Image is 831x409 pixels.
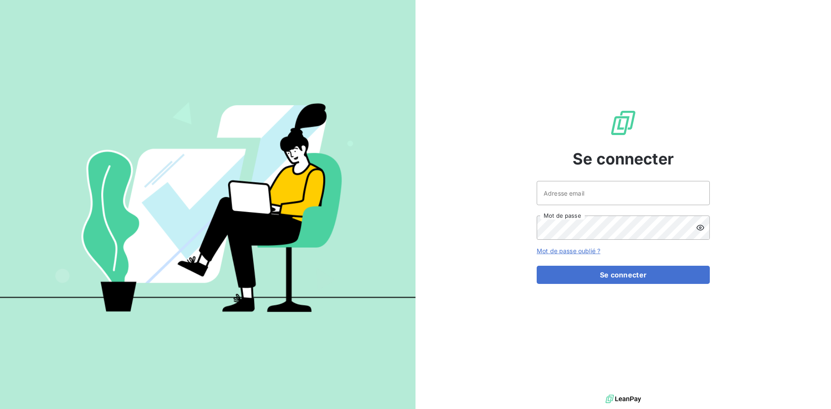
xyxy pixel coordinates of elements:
[537,247,600,254] a: Mot de passe oublié ?
[606,393,641,406] img: logo
[609,109,637,137] img: Logo LeanPay
[537,181,710,205] input: placeholder
[537,266,710,284] button: Se connecter
[573,147,674,171] span: Se connecter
